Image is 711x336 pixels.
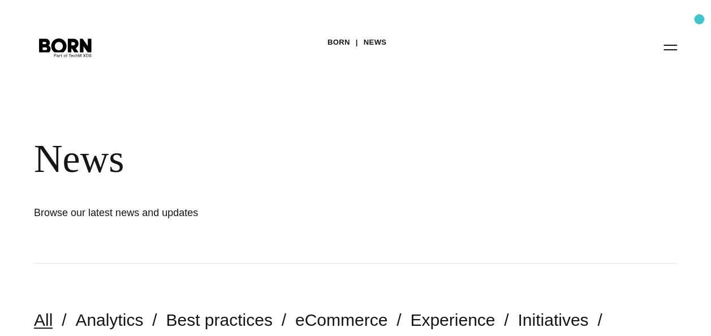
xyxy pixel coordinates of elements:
a: Initiatives [518,311,588,329]
a: News [364,34,387,51]
a: eCommerce [295,311,387,329]
button: Open [657,35,684,59]
div: News [34,136,509,182]
a: All [34,311,53,329]
a: BORN [328,34,350,51]
h1: Browse our latest news and updates [34,205,322,221]
a: Best practices [166,311,272,329]
a: Experience [410,311,495,329]
a: Analytics [75,311,143,329]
